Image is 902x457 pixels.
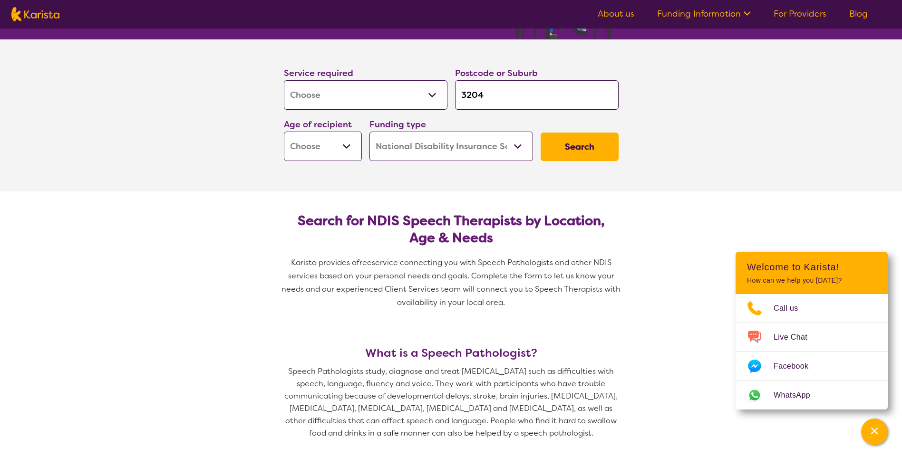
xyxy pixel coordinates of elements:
img: Karista logo [11,7,59,21]
a: Blog [849,8,868,19]
a: For Providers [774,8,826,19]
button: Search [541,133,619,161]
h2: Welcome to Karista! [747,261,876,273]
label: Age of recipient [284,119,352,130]
h2: Search for NDIS Speech Therapists by Location, Age & Needs [291,212,611,247]
label: Postcode or Suburb [455,67,538,79]
a: Funding Information [657,8,751,19]
div: Channel Menu [736,252,888,409]
button: Channel Menu [861,419,888,445]
h3: What is a Speech Pathologist? [280,346,622,360]
label: Service required [284,67,353,79]
span: free [357,257,372,267]
span: Facebook [774,359,820,373]
label: Funding type [369,119,426,130]
input: Type [455,80,619,110]
span: Live Chat [774,330,819,344]
span: Karista provides a [291,257,357,267]
span: service connecting you with Speech Pathologists and other NDIS services based on your personal ne... [281,257,622,307]
span: Call us [774,301,810,315]
span: WhatsApp [774,388,822,402]
a: Web link opens in a new tab. [736,381,888,409]
ul: Choose channel [736,294,888,409]
a: About us [598,8,634,19]
p: How can we help you [DATE]? [747,276,876,285]
p: Speech Pathologists study, diagnose and treat [MEDICAL_DATA] such as difficulties with speech, la... [280,365,622,439]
